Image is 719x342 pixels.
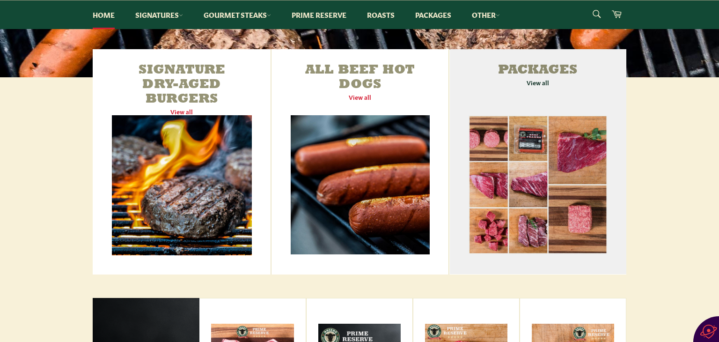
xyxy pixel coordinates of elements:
[194,0,280,29] a: Gourmet Steaks
[271,49,448,275] a: All Beef Hot Dogs View all All Beef Hot Dogs
[282,0,356,29] a: Prime Reserve
[93,49,271,275] a: Signature Dry-Aged Burgers View all Signature Dry-Aged Burgers
[358,0,404,29] a: Roasts
[406,0,461,29] a: Packages
[126,0,192,29] a: Signatures
[449,49,626,275] a: Packages View all Packages
[462,0,509,29] a: Other
[83,0,124,29] a: Home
